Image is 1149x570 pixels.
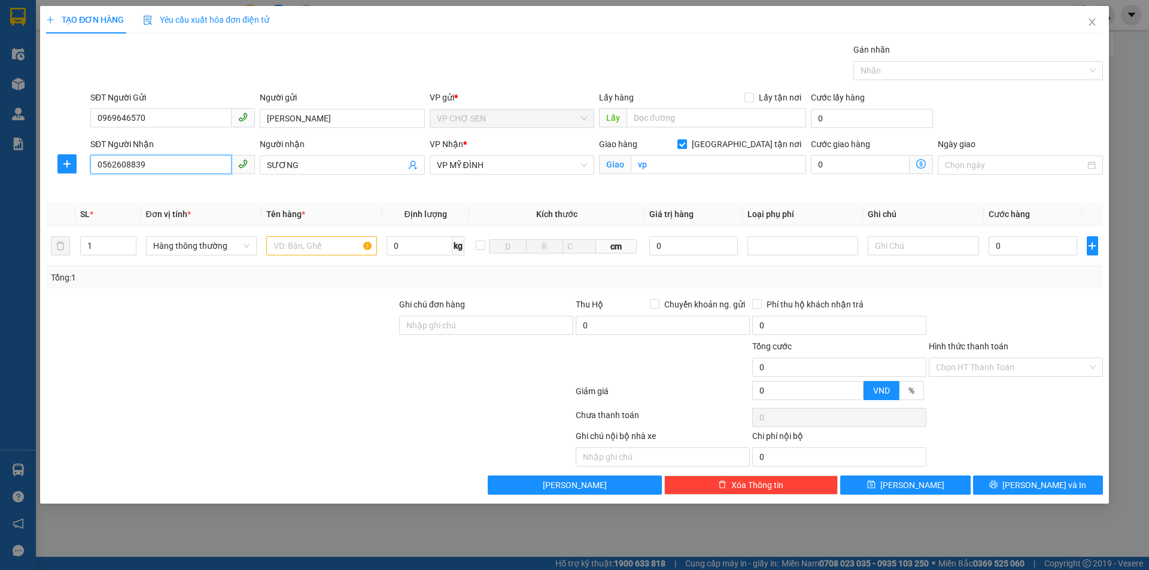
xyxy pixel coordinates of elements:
[1087,17,1097,27] span: close
[649,209,694,219] span: Giá trị hàng
[811,109,933,128] input: Cước lấy hàng
[989,480,998,490] span: printer
[437,156,587,174] span: VP MỸ ĐÌNH
[599,139,637,149] span: Giao hàng
[266,209,305,219] span: Tên hàng
[853,45,890,54] label: Gán nhãn
[873,386,890,395] span: VND
[762,298,868,311] span: Phí thu hộ khách nhận trả
[404,209,446,219] span: Định lượng
[238,159,248,169] span: phone
[488,475,662,495] button: [PERSON_NAME]
[811,139,870,149] label: Cước giao hàng
[743,203,863,226] th: Loại phụ phí
[631,155,806,174] input: Giao tận nơi
[989,209,1030,219] span: Cước hàng
[973,475,1103,495] button: printer[PERSON_NAME] và In
[880,478,944,492] span: [PERSON_NAME]
[90,91,255,104] div: SĐT Người Gửi
[143,16,153,25] img: icon
[908,386,914,395] span: %
[430,139,463,149] span: VP Nhận
[574,409,751,429] div: Chưa thanh toán
[46,15,124,25] span: TẠO ĐƠN HÀNG
[260,91,424,104] div: Người gửi
[752,342,792,351] span: Tổng cước
[938,139,975,149] label: Ngày giao
[57,154,77,173] button: plus
[19,51,107,92] span: [GEOGRAPHIC_DATA], [GEOGRAPHIC_DATA] ↔ [GEOGRAPHIC_DATA]
[863,203,983,226] th: Ghi chú
[153,237,250,255] span: Hàng thông thường
[266,236,377,255] input: VD: Bàn, Ghế
[687,138,806,151] span: [GEOGRAPHIC_DATA] tận nơi
[649,236,738,255] input: 0
[664,475,838,495] button: deleteXóa Thông tin
[408,160,418,170] span: user-add
[536,209,577,219] span: Kích thước
[143,15,269,25] span: Yêu cầu xuất hóa đơn điện tử
[599,155,631,174] span: Giao
[1002,478,1086,492] span: [PERSON_NAME] và In
[146,209,191,219] span: Đơn vị tính
[867,480,876,490] span: save
[51,271,443,284] div: Tổng: 1
[51,236,70,255] button: delete
[489,239,526,254] input: D
[596,239,637,254] span: cm
[58,159,76,169] span: plus
[1087,236,1098,255] button: plus
[437,109,587,127] span: VP CHỢ SEN
[868,236,978,255] input: Ghi Chú
[659,298,750,311] span: Chuyển khoản ng. gửi
[20,10,106,48] strong: CHUYỂN PHÁT NHANH AN PHÚ QUÝ
[563,239,596,254] input: C
[1075,6,1109,39] button: Close
[46,16,54,24] span: plus
[399,300,465,309] label: Ghi chú đơn hàng
[238,112,248,122] span: phone
[576,300,603,309] span: Thu Hộ
[811,155,910,174] input: Cước giao hàng
[80,209,90,219] span: SL
[576,429,750,447] div: Ghi chú nội bộ nhà xe
[916,159,926,169] span: dollar-circle
[90,138,255,151] div: SĐT Người Nhận
[945,158,1084,172] input: Ngày giao
[526,239,563,254] input: R
[627,108,806,127] input: Dọc đường
[599,93,634,102] span: Lấy hàng
[452,236,464,255] span: kg
[718,480,727,490] span: delete
[260,138,424,151] div: Người nhận
[599,108,627,127] span: Lấy
[731,478,783,492] span: Xóa Thông tin
[576,447,750,467] input: Nhập ghi chú
[399,316,573,335] input: Ghi chú đơn hàng
[574,385,751,406] div: Giảm giá
[754,91,806,104] span: Lấy tận nơi
[752,429,926,447] div: Chi phí nội bộ
[840,475,970,495] button: save[PERSON_NAME]
[1087,241,1098,251] span: plus
[6,65,17,124] img: logo
[811,93,865,102] label: Cước lấy hàng
[929,342,1008,351] label: Hình thức thanh toán
[543,478,607,492] span: [PERSON_NAME]
[430,91,594,104] div: VP gửi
